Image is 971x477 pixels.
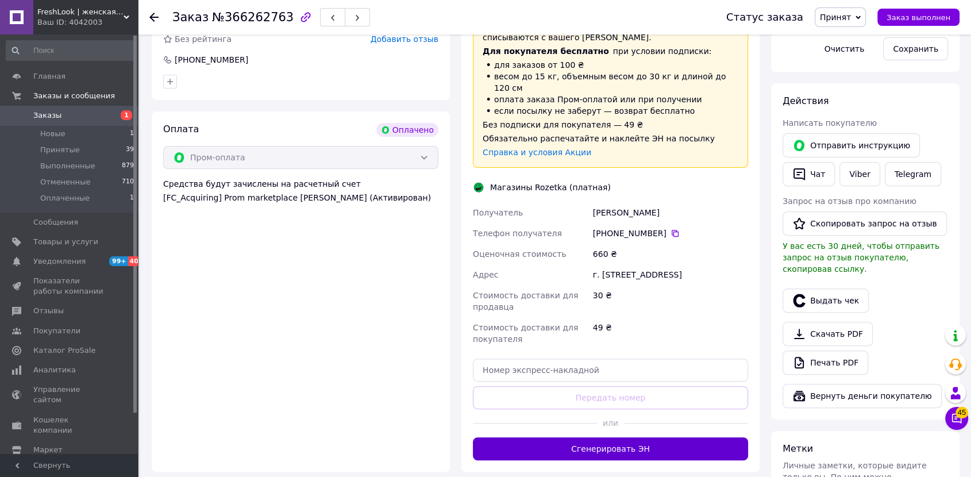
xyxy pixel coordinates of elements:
[945,407,968,430] button: Чат с покупателем45
[483,45,738,57] div: при условии подписки:
[483,47,609,56] span: Для покупателя бесплатно
[121,110,132,120] span: 1
[174,54,249,66] div: [PHONE_NUMBER]
[40,145,80,155] span: Принятые
[591,244,750,264] div: 660 ₴
[815,37,874,60] button: Очистить
[122,161,134,171] span: 879
[473,359,748,382] input: Номер экспресс-накладной
[591,202,750,223] div: [PERSON_NAME]
[883,37,948,60] button: Сохранить
[955,407,968,418] span: 45
[877,9,960,26] button: Заказ выполнен
[783,322,873,346] a: Скачать PDF
[33,445,63,455] span: Маркет
[33,415,106,436] span: Кошелек компании
[483,133,738,144] div: Обязательно распечатайте и наклейте ЭН на посылку
[483,105,738,117] li: если посылку не заберут — возврат бесплатно
[483,94,738,105] li: оплата заказа Пром-оплатой или при получении
[130,129,134,139] span: 1
[122,177,134,187] span: 710
[783,95,829,106] span: Действия
[130,193,134,203] span: 1
[40,129,65,139] span: Новые
[163,124,199,134] span: Оплата
[33,217,78,228] span: Сообщения
[37,7,124,17] span: FreshLook | женская одежда
[33,365,76,375] span: Аналитика
[887,13,950,22] span: Заказ выполнен
[33,91,115,101] span: Заказы и сообщения
[591,317,750,349] div: 49 ₴
[212,10,294,24] span: №366262763
[783,118,877,128] span: Написать покупателю
[40,177,90,187] span: Отмененные
[33,110,61,121] span: Заказы
[40,193,90,203] span: Оплаченные
[473,208,523,217] span: Получатель
[175,34,232,44] span: Без рейтинга
[483,71,738,94] li: весом до 15 кг, объемным весом до 30 кг и длиной до 120 см
[371,34,438,44] span: Добавить отзыв
[487,182,614,193] div: Магазины Rozetka (платная)
[6,40,135,61] input: Поиск
[473,229,562,238] span: Телефон получателя
[473,437,748,460] button: Сгенерировать ЭН
[591,285,750,317] div: 30 ₴
[593,228,748,239] div: [PHONE_NUMBER]
[376,123,438,137] div: Оплачено
[33,306,64,316] span: Отзывы
[885,162,941,186] a: Telegram
[40,161,95,171] span: Выполненные
[473,249,567,259] span: Оценочная стоимость
[473,323,578,344] span: Стоимость доставки для покупателя
[783,288,869,313] button: Выдать чек
[33,326,80,336] span: Покупатели
[473,270,498,279] span: Адрес
[473,291,578,311] span: Стоимость доставки для продавца
[783,351,868,375] a: Печать PDF
[783,211,947,236] button: Скопировать запрос на отзыв
[783,384,942,408] button: Вернуть деньги покупателю
[172,10,209,24] span: Заказ
[163,192,438,203] div: [FC_Acquiring] Prom marketplace [PERSON_NAME] (Активирован)
[591,264,750,285] div: г. [STREET_ADDRESS]
[109,256,128,266] span: 99+
[783,241,939,274] span: У вас есть 30 дней, чтобы отправить запрос на отзыв покупателю, скопировав ссылку.
[726,11,803,23] div: Статус заказа
[149,11,159,23] div: Вернуться назад
[839,162,880,186] a: Viber
[483,148,591,157] a: Справка и условия Акции
[483,59,738,71] li: для заказов от 100 ₴
[163,178,438,203] div: Средства будут зачислены на расчетный счет
[33,256,86,267] span: Уведомления
[597,417,625,429] span: или
[33,237,98,247] span: Товары и услуги
[783,443,813,454] span: Метки
[33,276,106,297] span: Показатели работы компании
[783,197,916,206] span: Запрос на отзыв про компанию
[783,133,920,157] button: Отправить инструкцию
[820,13,851,22] span: Принят
[33,384,106,405] span: Управление сайтом
[128,256,141,266] span: 40
[126,145,134,155] span: 39
[783,162,835,186] button: Чат
[33,71,65,82] span: Главная
[33,345,95,356] span: Каталог ProSale
[37,17,138,28] div: Ваш ID: 4042003
[483,119,738,130] div: Без подписки для покупателя — 49 ₴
